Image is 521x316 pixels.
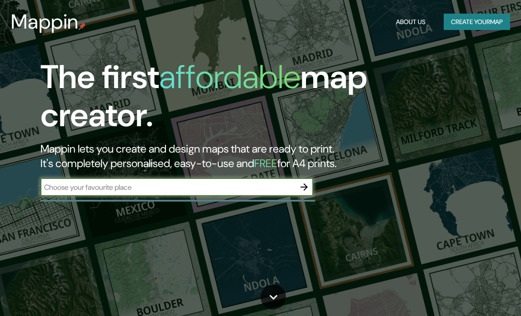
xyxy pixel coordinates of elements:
[159,56,301,98] h1: affordable
[79,23,86,30] img: mappin-pin
[444,14,510,30] button: Create yourmap
[11,10,79,34] h3: Mappin
[40,58,457,142] h1: The first map creator.
[40,142,457,171] h2: Mappin lets you create and design maps that are ready to print. It's completely personalised, eas...
[392,14,429,30] button: About Us
[254,156,277,170] h5: FREE
[40,182,295,193] input: Choose your favourite place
